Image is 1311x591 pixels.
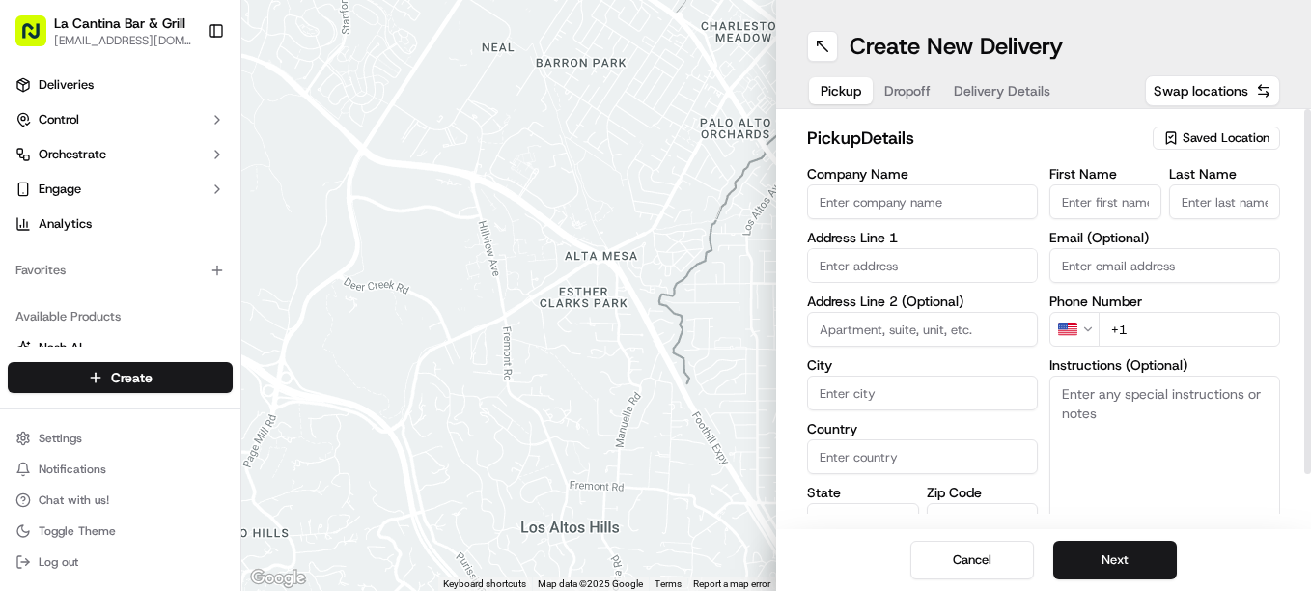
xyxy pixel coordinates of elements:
[8,518,233,545] button: Toggle Theme
[39,352,54,368] img: 1736555255976-a54dd68f-1ca7-489b-9aae-adbdc363a1c4
[693,578,770,589] a: Report a map error
[87,184,317,204] div: Start new chat
[1153,125,1280,152] button: Saved Location
[655,578,682,589] a: Terms (opens in new tab)
[1145,75,1280,106] button: Swap locations
[246,566,310,591] img: Google
[136,447,234,463] a: Powered byPylon
[807,248,1038,283] input: Enter address
[884,81,931,100] span: Dropoff
[8,549,233,576] button: Log out
[8,362,233,393] button: Create
[19,434,35,449] div: 📗
[1154,81,1248,100] span: Swap locations
[8,255,233,286] div: Favorites
[8,425,233,452] button: Settings
[163,434,179,449] div: 💻
[19,333,50,364] img: Masood Aslam
[39,76,94,94] span: Deliveries
[39,111,79,128] span: Control
[111,368,153,387] span: Create
[19,281,50,312] img: Regen Pajulas
[8,8,200,54] button: La Cantina Bar & Grill[EMAIL_ADDRESS][DOMAIN_NAME]
[39,431,82,446] span: Settings
[807,503,919,538] input: Enter state
[155,299,195,315] span: [DATE]
[8,487,233,514] button: Chat with us!
[8,209,233,239] a: Analytics
[39,181,81,198] span: Engage
[171,352,210,367] span: [DATE]
[160,352,167,367] span: •
[299,247,351,270] button: See all
[39,432,148,451] span: Knowledge Base
[1049,248,1280,283] input: Enter email address
[41,184,75,219] img: 9188753566659_6852d8bf1fb38e338040_72.png
[1049,295,1280,308] label: Phone Number
[1049,167,1161,181] label: First Name
[145,299,152,315] span: •
[19,251,129,267] div: Past conversations
[807,422,1038,436] label: Country
[8,301,233,332] div: Available Products
[8,174,233,205] button: Engage
[39,523,116,539] span: Toggle Theme
[39,462,106,477] span: Notifications
[19,19,58,58] img: Nash
[8,139,233,170] button: Orchestrate
[807,486,919,499] label: State
[807,376,1038,410] input: Enter city
[39,215,92,233] span: Analytics
[39,554,78,570] span: Log out
[1053,541,1177,579] button: Next
[807,312,1038,347] input: Apartment, suite, unit, etc.
[192,448,234,463] span: Pylon
[155,424,318,459] a: 💻API Documentation
[910,541,1034,579] button: Cancel
[807,358,1038,372] label: City
[39,339,82,356] span: Nash AI
[87,204,265,219] div: We're available if you need us!
[19,184,54,219] img: 1736555255976-a54dd68f-1ca7-489b-9aae-adbdc363a1c4
[443,577,526,591] button: Keyboard shortcuts
[927,486,1039,499] label: Zip Code
[1169,167,1281,181] label: Last Name
[8,456,233,483] button: Notifications
[538,578,643,589] span: Map data ©2025 Google
[39,492,109,508] span: Chat with us!
[821,81,861,100] span: Pickup
[50,125,348,145] input: Got a question? Start typing here...
[1183,129,1269,147] span: Saved Location
[1049,184,1161,219] input: Enter first name
[850,31,1063,62] h1: Create New Delivery
[807,231,1038,244] label: Address Line 1
[39,300,54,316] img: 1736555255976-a54dd68f-1ca7-489b-9aae-adbdc363a1c4
[807,184,1038,219] input: Enter company name
[182,432,310,451] span: API Documentation
[39,146,106,163] span: Orchestrate
[19,77,351,108] p: Welcome 👋
[1099,312,1280,347] input: Enter phone number
[1049,231,1280,244] label: Email (Optional)
[8,70,233,100] a: Deliveries
[1169,184,1281,219] input: Enter last name
[807,439,1038,474] input: Enter country
[927,503,1039,538] input: Enter zip code
[12,424,155,459] a: 📗Knowledge Base
[1049,358,1280,372] label: Instructions (Optional)
[807,167,1038,181] label: Company Name
[807,295,1038,308] label: Address Line 2 (Optional)
[54,33,192,48] button: [EMAIL_ADDRESS][DOMAIN_NAME]
[60,299,141,315] span: Regen Pajulas
[8,104,233,135] button: Control
[328,190,351,213] button: Start new chat
[246,566,310,591] a: Open this area in Google Maps (opens a new window)
[8,332,233,363] button: Nash AI
[15,339,225,356] a: Nash AI
[807,125,1141,152] h2: pickup Details
[954,81,1050,100] span: Delivery Details
[54,14,185,33] button: La Cantina Bar & Grill
[60,352,156,367] span: [PERSON_NAME]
